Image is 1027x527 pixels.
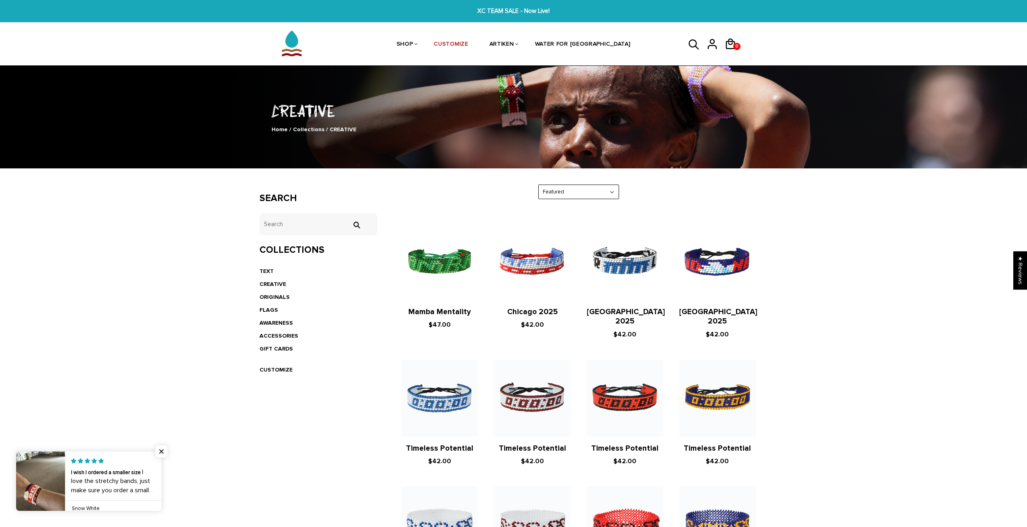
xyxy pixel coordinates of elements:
[406,444,473,453] a: Timeless Potential
[272,126,288,133] a: Home
[259,193,378,204] h3: Search
[259,213,378,235] input: Search
[613,457,636,465] span: $42.00
[428,457,451,465] span: $42.00
[489,23,514,66] a: ARTIKEN
[313,6,714,16] span: XC TEAM SALE - Now Live!
[259,281,286,288] a: CREATIVE
[734,41,740,52] span: 0
[397,23,413,66] a: SHOP
[587,307,665,326] a: [GEOGRAPHIC_DATA] 2025
[259,319,293,326] a: AWARENESS
[259,100,768,121] h1: CREATIVE
[289,126,291,133] span: /
[684,444,751,453] a: Timeless Potential
[259,307,278,313] a: FLAGS
[499,444,566,453] a: Timeless Potential
[591,444,659,453] a: Timeless Potential
[521,321,544,329] span: $42.00
[1013,251,1027,290] div: Click to open Judge.me floating reviews tab
[259,366,293,373] a: CUSTOMIZE
[348,221,364,229] input: Search
[724,52,743,54] a: 0
[706,330,729,338] span: $42.00
[679,307,757,326] a: [GEOGRAPHIC_DATA] 2025
[259,345,293,352] a: GIFT CARDS
[706,457,729,465] span: $42.00
[535,23,631,66] a: WATER FOR [GEOGRAPHIC_DATA]
[259,244,378,256] h3: Collections
[521,457,544,465] span: $42.00
[408,307,471,317] a: Mamba Mentality
[507,307,558,317] a: Chicago 2025
[259,332,298,339] a: ACCESSORIES
[429,321,451,329] span: $47.00
[259,268,274,275] a: TEXT
[330,126,356,133] span: CREATIVE
[293,126,324,133] a: Collections
[613,330,636,338] span: $42.00
[259,294,290,300] a: ORIGINALS
[326,126,328,133] span: /
[434,23,468,66] a: CUSTOMIZE
[155,445,167,458] span: Close popup widget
